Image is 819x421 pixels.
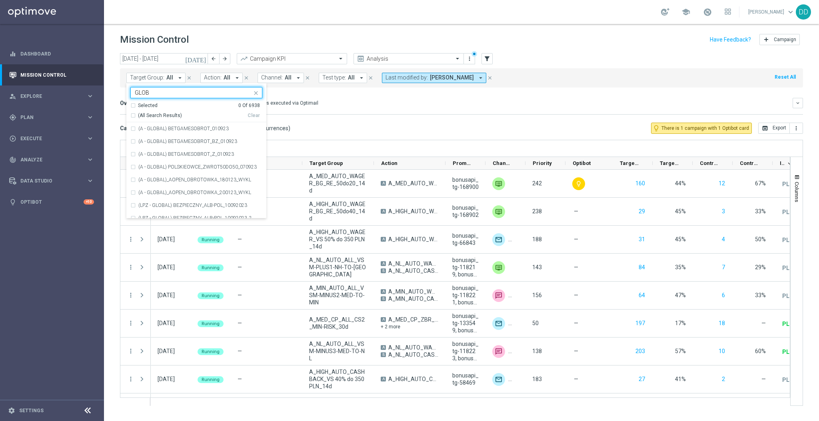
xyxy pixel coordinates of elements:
[20,191,84,212] a: Optibot
[492,261,505,274] img: Private message
[120,125,290,132] h3: Campaign List
[19,408,44,413] a: Settings
[309,316,367,330] span: A_MED_CP_ALL_CS2_MIN-RISK_30d
[240,55,248,63] i: trending_up
[319,73,367,83] button: Test type: All arrow_drop_down
[388,267,439,274] span: A_NL_AUTO_CASHBACK_VSM-PLUS1-NH-TO-NL_25do250_8d
[238,264,242,270] span: —
[492,177,505,190] div: Private message
[238,102,260,109] div: 0 Of 6938
[492,233,505,246] img: Optimail
[202,349,220,354] span: Running
[388,180,439,187] span: A_MED_AUTO_WAGER_BG_RE_50do20_14d
[9,93,94,99] div: person_search Explore keyboard_arrow_right
[158,264,175,271] div: 25 Aug 2025, Monday
[721,207,726,216] button: 3
[532,236,542,242] span: 188
[381,261,386,266] span: A
[574,292,578,299] span: —
[471,51,477,57] div: There are unsaved changes
[322,74,346,81] span: Test type:
[710,37,751,42] input: Have Feedback?
[357,55,365,63] i: preview
[790,123,803,134] button: more_vert
[127,348,134,355] button: more_vert
[492,317,505,330] img: Optimail
[740,160,759,166] span: Control Response Rate
[120,34,189,46] h1: Mission Control
[793,125,799,131] i: more_vert
[452,372,479,386] span: bonusapi_tg-58469
[430,74,474,81] span: [PERSON_NAME]
[138,190,251,195] label: (A - GLOBAL)_AOPEN_OBROTOWKA_200123_WYKL
[477,74,484,81] i: arrow_drop_down
[120,53,208,64] input: Select date range
[9,72,94,78] div: Mission Control
[388,288,439,295] span: A_MIN_AUTO_WAGER_VSM-MINUS2-MED-TO-MIN_50do100_8d
[9,178,94,184] div: Data Studio keyboard_arrow_right
[309,340,367,362] span: A_NL_AUTO_ALL_VSM-MINUS3-MED-TO-NL
[675,180,686,187] span: 44%
[755,236,766,242] span: 50%
[681,8,690,16] span: school
[721,290,726,300] button: 6
[295,74,302,81] i: arrow_drop_down
[158,348,175,355] div: 25 Aug 2025, Monday
[755,292,766,298] span: 33%
[508,373,521,386] img: Private message
[130,161,262,173] div: (A - GLOBAL) POLSKIEOWCE_ZWROT50DO50_070923
[9,199,94,205] button: lightbulb Optibot +10
[258,73,304,83] button: Channel: All arrow_drop_down
[9,93,16,100] i: person_search
[185,55,207,62] i: [DATE]
[86,92,94,100] i: keyboard_arrow_right
[758,123,790,134] button: open_in_browser Export
[386,74,428,81] span: Last modified by:
[86,156,94,163] i: keyboard_arrow_right
[9,64,94,85] div: Mission Control
[126,73,186,83] button: Target Group: All arrow_drop_down
[158,375,175,383] div: 25 Aug 2025, Monday
[492,289,505,302] img: SMS
[200,73,243,83] button: Action: All arrow_drop_down
[198,320,224,327] colored-tag: Running
[9,114,86,121] div: Plan
[238,348,242,354] span: —
[452,256,479,278] span: bonusapi_tg-118219, bonusapi_tg-118245
[718,346,726,356] button: 10
[9,51,94,57] button: equalizer Dashboard
[309,228,367,250] span: A_HIGH_AUTO_WAGER_VS 50% do 350 PLN_14d
[20,136,86,141] span: Execute
[130,135,262,148] div: (A - GLOBAL) BETGAMESOBROT_BZ_010923
[138,177,251,182] label: (A - GLOBAL)_AOPEN_OBROTOWKA_180123_WYKL
[508,289,521,302] img: Private message
[782,292,811,300] p: PLN29,178
[127,264,134,271] button: more_vert
[20,179,86,183] span: Data Studio
[532,320,539,326] span: 50
[532,348,542,354] span: 138
[381,209,386,214] span: A
[127,236,134,243] button: more_vert
[762,125,768,131] i: open_in_browser
[532,264,542,270] span: 143
[721,374,726,384] button: 2
[20,64,94,85] a: Mission Control
[309,284,367,306] span: A_MIN_AUTO_ALL_VSM-MINUS2-MED-TO-MIN
[780,160,785,166] span: Increase
[367,73,374,82] button: close
[481,53,493,64] button: filter_alt
[127,320,134,327] button: more_vert
[492,205,505,218] img: Private message
[238,376,242,382] span: —
[388,295,439,302] span: A_MIN_AUTO_CASHBACK_VSM-MINUS2-MED-TO-MIN_50do100_8d
[348,74,355,81] span: All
